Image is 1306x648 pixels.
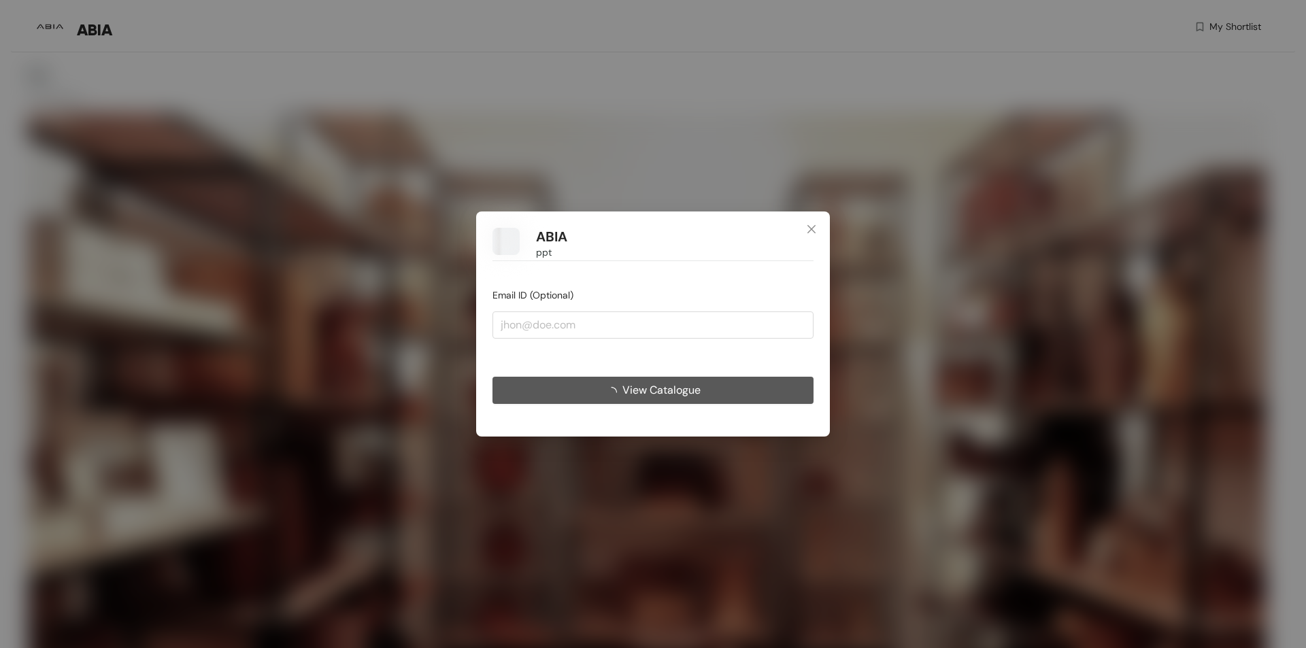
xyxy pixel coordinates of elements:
span: close [806,224,817,235]
span: loading [606,387,622,398]
input: jhon@doe.com [492,311,814,339]
button: Close [793,211,830,248]
span: ppt [536,245,552,260]
span: Email ID (Optional) [492,289,573,301]
button: View Catalogue [492,377,814,404]
img: Buyer Portal [492,228,520,255]
span: View Catalogue [622,381,701,398]
h1: ABIA [536,228,567,245]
